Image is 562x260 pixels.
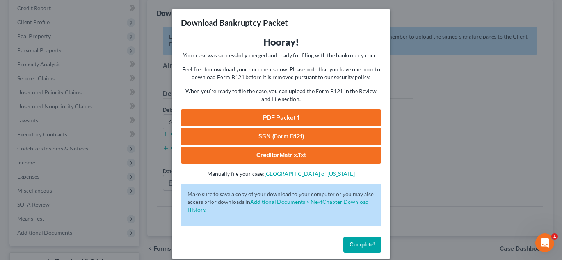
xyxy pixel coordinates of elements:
span: Complete! [350,241,375,248]
a: PDF Packet 1 [181,109,381,126]
p: Feel free to download your documents now. Please note that you have one hour to download Form B12... [181,65,381,81]
span: 1 [551,233,558,240]
p: Make sure to save a copy of your download to your computer or you may also access prior downloads in [187,190,375,214]
a: [GEOGRAPHIC_DATA] of [US_STATE] [264,170,355,177]
a: CreditorMatrix.txt [181,147,381,164]
iframe: Intercom live chat [535,233,554,252]
a: SSN (Form B121) [181,128,381,145]
a: Additional Documents > NextChapter Download History. [187,198,369,213]
p: Your case was successfully merged and ready for filing with the bankruptcy court. [181,51,381,59]
h3: Hooray! [181,36,381,48]
button: Complete! [343,237,381,253]
p: Manually file your case: [181,170,381,178]
h3: Download Bankruptcy Packet [181,17,288,28]
p: When you're ready to file the case, you can upload the Form B121 in the Review and File section. [181,87,381,103]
